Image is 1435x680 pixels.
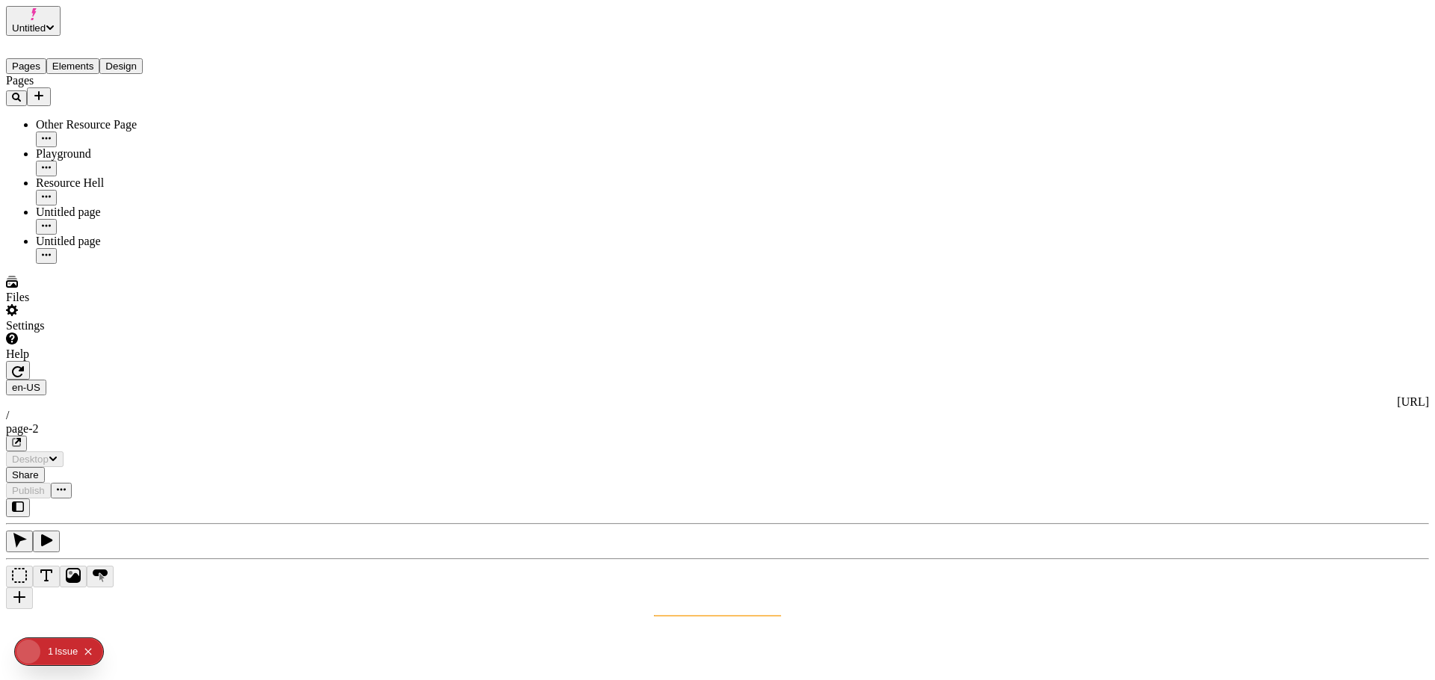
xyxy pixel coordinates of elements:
button: Pages [6,58,46,74]
button: Elements [46,58,100,74]
span: Share [12,469,39,480]
button: Image [60,566,87,587]
div: [URL] [6,395,1429,409]
div: Untitled page [36,205,185,219]
div: Help [6,347,185,361]
div: J [654,615,781,616]
div: page-2 [6,422,1429,436]
button: Button [87,566,114,587]
div: Resource Hell [36,176,185,190]
span: Desktop [12,454,49,465]
span: Untitled [12,22,46,34]
button: Share [6,467,45,483]
button: Publish [6,483,51,498]
div: Pages [6,74,185,87]
button: Desktop [6,451,64,467]
div: Playground [36,147,185,161]
div: / [6,409,1429,422]
button: Add new [27,87,51,106]
button: Untitled [6,6,61,36]
div: Files [6,291,185,304]
span: Publish [12,485,45,496]
span: en-US [12,382,40,393]
div: Other Resource Page [36,118,185,132]
button: Open locale picker [6,380,46,395]
button: Box [6,566,33,587]
div: Untitled page [36,235,185,248]
button: Text [33,566,60,587]
button: Design [99,58,143,74]
div: Settings [6,319,185,333]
